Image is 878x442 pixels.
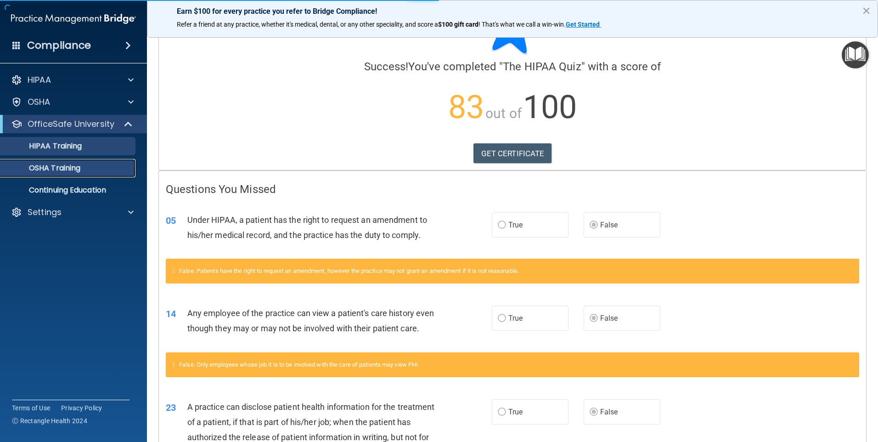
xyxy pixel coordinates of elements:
[61,403,102,413] a: Privacy Policy
[508,408,523,416] span: True
[28,207,62,218] p: Settings
[166,61,859,73] h4: You've completed " " with a score of
[364,60,409,73] span: Success!
[508,221,523,229] span: True
[166,308,176,319] span: 14
[842,41,869,68] button: Open Resource Center
[177,21,438,28] span: Refer a friend at any practice, whether it's medical, dental, or any other speciality, and score a
[6,142,82,151] p: HIPAA Training
[566,21,601,28] a: Get Started
[862,3,871,18] button: Close
[6,186,131,195] p: Continuing Education
[523,88,577,126] span: 100
[11,10,136,28] img: PMB logo
[187,215,427,240] span: Under HIPAA, a patient has the right to request an amendment to his/her medical record, and the p...
[6,164,80,173] p: OSHA Training
[28,96,51,108] p: OSHA
[28,74,51,85] p: HIPAA
[590,409,598,416] input: False
[27,39,91,52] h4: Compliance
[473,143,552,164] a: GET CERTIFICATE
[11,119,133,130] a: OfficeSafe University
[566,21,600,28] strong: Get Started
[179,361,419,368] span: False. Only employees whose job it is to be involved with the care of patients may view PHI.
[28,119,114,130] p: OfficeSafe University
[503,60,581,73] span: The HIPAA Quiz
[600,408,618,416] span: False
[600,221,618,229] span: False
[166,402,176,413] span: 23
[187,308,434,333] span: Any employee of the practice can view a patient's care history even though they may or may not be...
[508,314,523,323] span: True
[177,7,848,16] p: Earn $100 for every practice you refer to Bridge Compliance!
[590,315,598,322] input: False
[12,416,87,425] span: Ⓒ Rectangle Health 2024
[166,215,176,226] span: 05
[498,409,506,416] input: True
[11,74,134,85] a: HIPAA
[498,222,506,229] input: True
[600,314,618,323] span: False
[179,267,519,274] span: False. Patients have the right to request an amendment, however the practice may not grant an ame...
[12,403,50,413] a: Terms of Use
[485,105,522,121] span: out of
[590,222,598,229] input: False
[11,96,134,108] a: OSHA
[166,183,859,195] h4: Questions You Missed
[11,207,134,218] a: Settings
[438,21,478,28] strong: $100 gift card
[498,315,506,322] input: True
[448,88,484,126] span: 83
[478,21,566,28] span: ! That's what we call a win-win.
